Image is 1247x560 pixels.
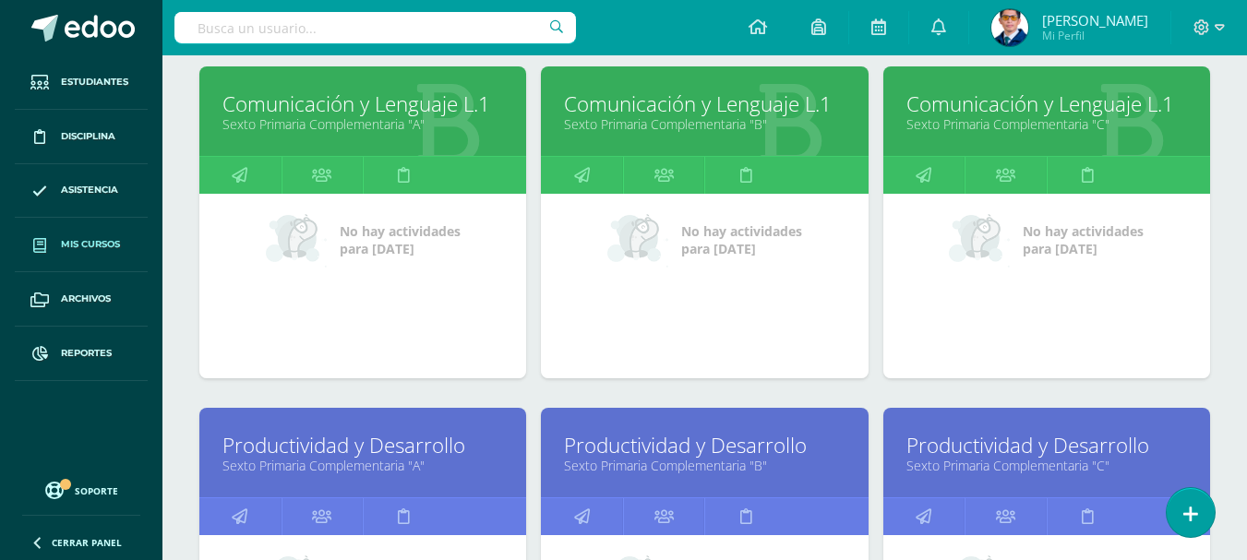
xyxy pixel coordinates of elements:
[15,218,148,272] a: Mis cursos
[906,89,1187,118] a: Comunicación y Lenguaje L.1
[906,115,1187,133] a: Sexto Primaria Complementaria "C"
[991,9,1028,46] img: f8528e83a30c07a06aa6af360d30ac42.png
[949,212,1010,268] img: no_activities_small.png
[1042,28,1148,43] span: Mi Perfil
[22,477,140,502] a: Soporte
[222,115,503,133] a: Sexto Primaria Complementaria "A"
[906,457,1187,474] a: Sexto Primaria Complementaria "C"
[564,431,845,459] a: Productividad y Desarrollo
[266,212,327,268] img: no_activities_small.png
[15,272,148,327] a: Archivos
[340,222,461,257] span: No hay actividades para [DATE]
[681,222,802,257] span: No hay actividades para [DATE]
[52,536,122,549] span: Cerrar panel
[61,75,128,89] span: Estudiantes
[75,484,118,497] span: Soporte
[15,55,148,110] a: Estudiantes
[906,431,1187,459] a: Productividad y Desarrollo
[174,12,576,43] input: Busca un usuario...
[222,457,503,474] a: Sexto Primaria Complementaria "A"
[61,346,112,361] span: Reportes
[15,110,148,164] a: Disciplina
[15,327,148,381] a: Reportes
[564,457,845,474] a: Sexto Primaria Complementaria "B"
[15,164,148,219] a: Asistencia
[222,89,503,118] a: Comunicación y Lenguaje L.1
[61,129,115,144] span: Disciplina
[1042,11,1148,30] span: [PERSON_NAME]
[61,237,120,252] span: Mis cursos
[61,183,118,197] span: Asistencia
[564,89,845,118] a: Comunicación y Lenguaje L.1
[1023,222,1144,257] span: No hay actividades para [DATE]
[222,431,503,459] a: Productividad y Desarrollo
[61,292,111,306] span: Archivos
[564,115,845,133] a: Sexto Primaria Complementaria "B"
[607,212,668,268] img: no_activities_small.png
